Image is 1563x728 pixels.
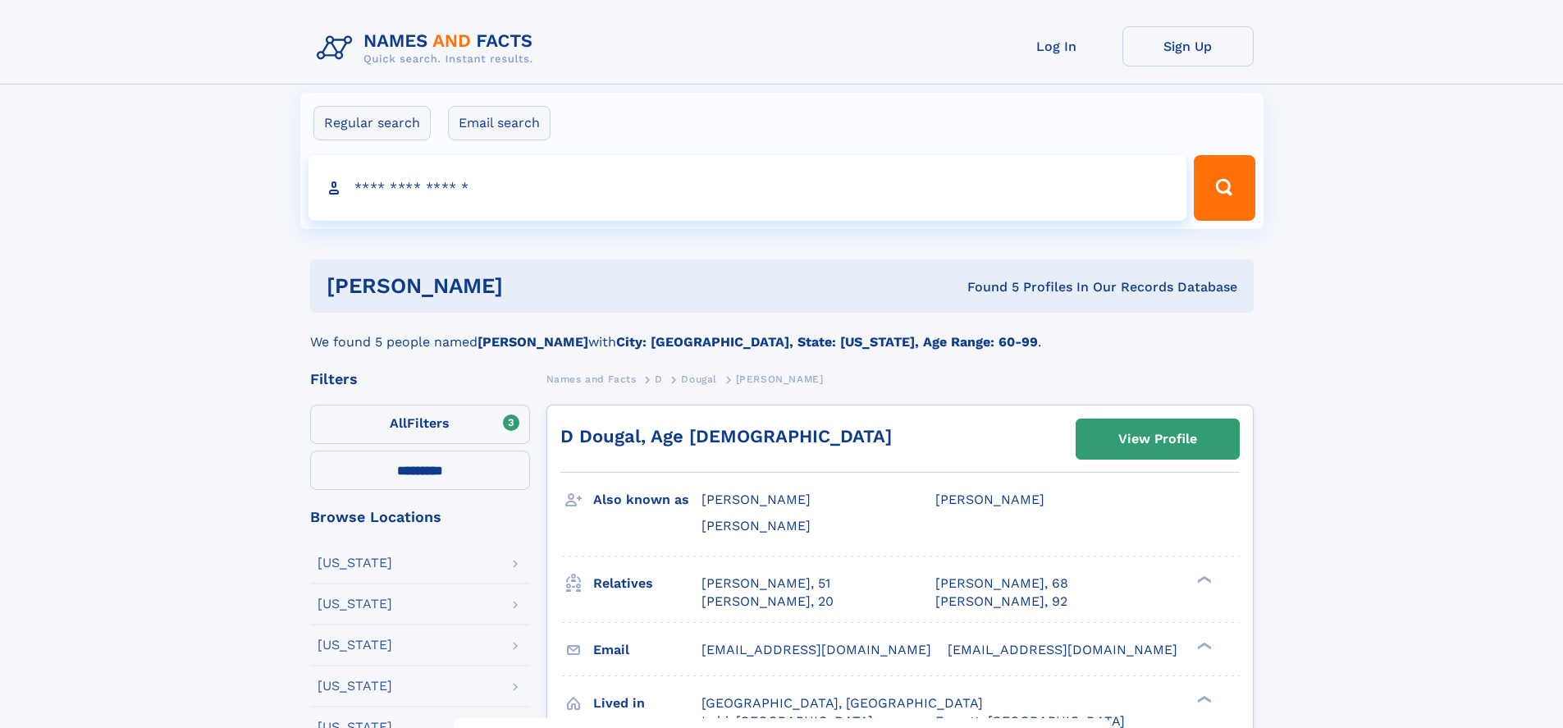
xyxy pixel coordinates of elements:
span: D [655,373,663,385]
span: [EMAIL_ADDRESS][DOMAIN_NAME] [948,642,1177,657]
div: ❯ [1193,640,1213,651]
a: [PERSON_NAME], 51 [702,575,830,593]
span: [PERSON_NAME] [935,492,1044,507]
span: [GEOGRAPHIC_DATA], [GEOGRAPHIC_DATA] [702,695,983,711]
span: Dougal [681,373,717,385]
div: ❯ [1193,694,1213,704]
span: All [390,415,407,431]
h3: Relatives [593,570,702,598]
div: [US_STATE] [318,680,392,693]
h3: Lived in [593,689,702,717]
a: Names and Facts [546,369,637,389]
span: [PERSON_NAME] [702,518,811,533]
b: [PERSON_NAME] [478,334,588,350]
a: [PERSON_NAME], 20 [702,593,834,611]
input: search input [308,155,1187,221]
div: [US_STATE] [318,598,392,611]
a: View Profile [1076,419,1239,459]
a: Dougal [681,369,717,389]
a: [PERSON_NAME], 92 [935,593,1067,611]
span: [PERSON_NAME] [702,492,811,507]
span: [EMAIL_ADDRESS][DOMAIN_NAME] [702,642,931,657]
label: Filters [310,405,530,444]
h3: Also known as [593,486,702,514]
a: Sign Up [1122,26,1254,66]
div: Filters [310,372,530,387]
div: ❯ [1193,574,1213,584]
b: City: [GEOGRAPHIC_DATA], State: [US_STATE], Age Range: 60-99 [616,334,1038,350]
a: D [655,369,663,389]
label: Regular search [313,106,431,140]
h3: Email [593,636,702,664]
h1: [PERSON_NAME] [327,276,735,296]
img: Logo Names and Facts [310,26,546,71]
label: Email search [448,106,551,140]
a: Log In [991,26,1122,66]
div: [US_STATE] [318,556,392,570]
div: Browse Locations [310,510,530,524]
span: [PERSON_NAME] [736,373,824,385]
div: We found 5 people named with . [310,313,1254,352]
a: [PERSON_NAME], 68 [935,575,1068,593]
div: Found 5 Profiles In Our Records Database [735,278,1237,296]
button: Search Button [1194,155,1255,221]
div: View Profile [1118,420,1197,458]
div: [US_STATE] [318,639,392,652]
a: D Dougal, Age [DEMOGRAPHIC_DATA] [560,426,892,446]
